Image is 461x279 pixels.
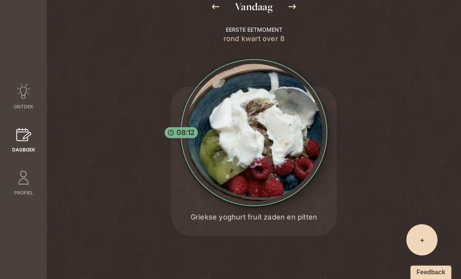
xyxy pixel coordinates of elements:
span: Vandaag [235,0,273,13]
iframe: Ybug feedback widget [407,263,455,279]
p: Griekse yoghurt fruit zaden en pitten [191,212,317,222]
span: Profiel [14,189,33,196]
span: Dagboek [12,146,35,153]
span: eerste eetmoment [226,25,282,34]
img: camera-capture-2025-10-11-circle.webp [185,64,323,202]
span: Ontdek [14,103,33,110]
span: rond kwart over 8 [223,34,284,43]
span: 08:12 [177,128,195,137]
span: + [420,234,425,245]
